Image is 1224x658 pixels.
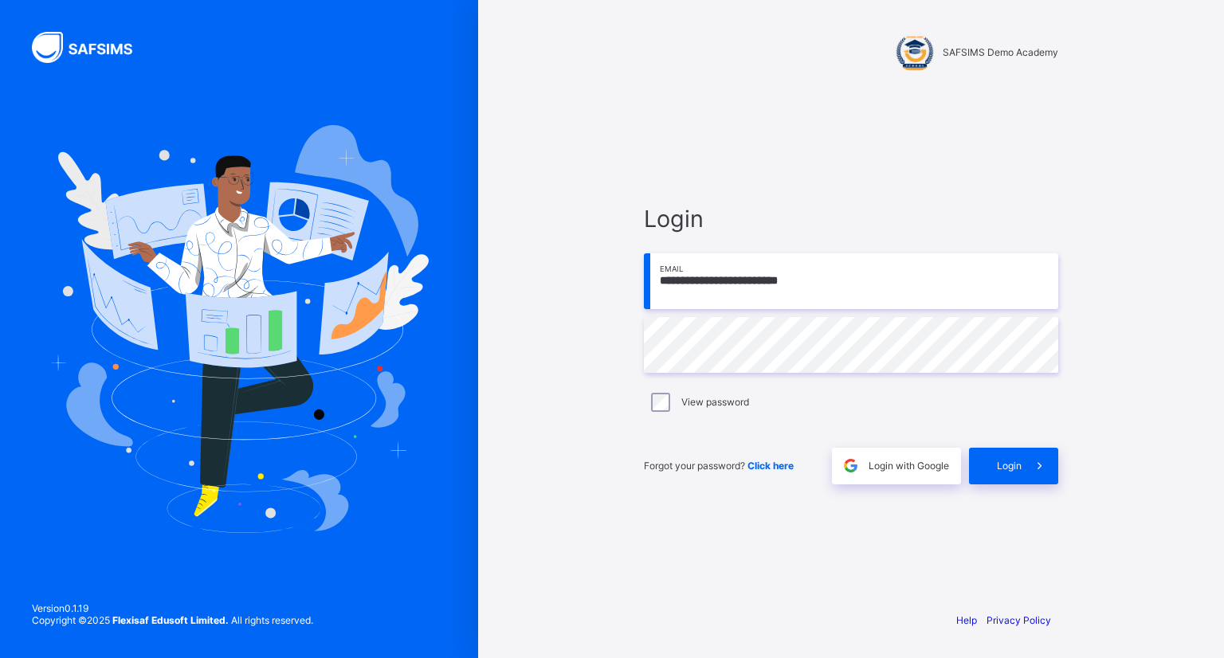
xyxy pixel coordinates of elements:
a: Help [956,614,977,626]
span: Copyright © 2025 All rights reserved. [32,614,313,626]
span: Login [644,205,1058,233]
img: SAFSIMS Logo [32,32,151,63]
img: google.396cfc9801f0270233282035f929180a.svg [841,456,860,475]
span: Forgot your password? [644,460,794,472]
span: Version 0.1.19 [32,602,313,614]
a: Privacy Policy [987,614,1051,626]
strong: Flexisaf Edusoft Limited. [112,614,229,626]
img: Hero Image [49,125,429,533]
label: View password [681,396,749,408]
span: Login with Google [869,460,949,472]
span: Login [997,460,1022,472]
a: Click here [747,460,794,472]
span: SAFSIMS Demo Academy [943,46,1058,58]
